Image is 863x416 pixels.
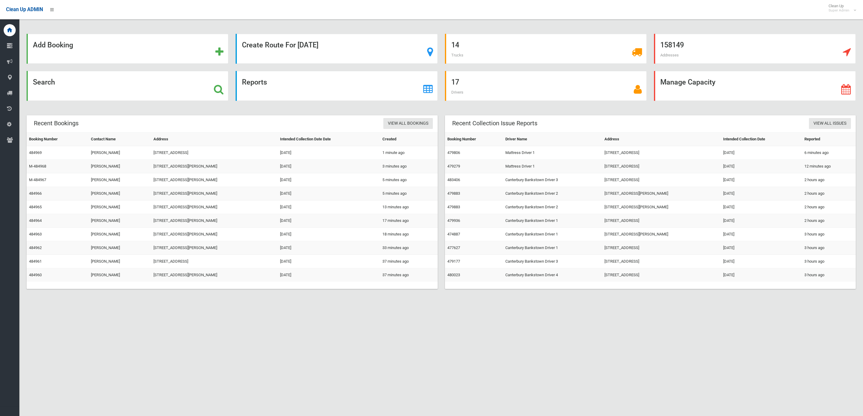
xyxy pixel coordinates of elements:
td: [DATE] [721,173,802,187]
td: 2 hours ago [802,200,856,214]
small: Super Admin [829,8,849,13]
a: 479883 [447,191,460,196]
a: 158149 Addresses [654,34,856,64]
td: [PERSON_NAME] [89,241,151,255]
td: 2 hours ago [802,173,856,187]
td: [DATE] [721,214,802,228]
td: 17 minutes ago [380,214,437,228]
td: 37 minutes ago [380,255,437,268]
td: 3 hours ago [802,241,856,255]
a: M-484968 [29,164,46,168]
td: [DATE] [278,241,380,255]
strong: Create Route For [DATE] [242,41,318,49]
td: Canterbury Bankstown Driver 3 [503,173,602,187]
td: Canterbury Bankstown Driver 1 [503,228,602,241]
a: 477627 [447,245,460,250]
td: 13 minutes ago [380,200,437,214]
th: Created [380,133,437,146]
td: [DATE] [721,268,802,282]
td: [STREET_ADDRESS][PERSON_NAME] [602,187,721,200]
a: 484960 [29,273,42,277]
a: 479177 [447,259,460,264]
td: 2 hours ago [802,214,856,228]
td: Canterbury Bankstown Driver 4 [503,268,602,282]
strong: 17 [451,78,459,86]
td: [PERSON_NAME] [89,200,151,214]
td: [STREET_ADDRESS] [602,241,721,255]
td: [PERSON_NAME] [89,173,151,187]
td: [DATE] [278,160,380,173]
a: 483406 [447,178,460,182]
td: [DATE] [278,255,380,268]
td: Canterbury Bankstown Driver 2 [503,200,602,214]
td: [DATE] [278,146,380,160]
td: [STREET_ADDRESS] [602,255,721,268]
td: [DATE] [721,255,802,268]
td: [STREET_ADDRESS][PERSON_NAME] [151,187,278,200]
td: [STREET_ADDRESS] [602,160,721,173]
th: Contact Name [89,133,151,146]
span: Drivers [451,90,463,94]
td: [STREET_ADDRESS][PERSON_NAME] [602,200,721,214]
td: 6 minutes ago [802,146,856,160]
td: [STREET_ADDRESS] [151,255,278,268]
strong: 14 [451,41,459,49]
td: [PERSON_NAME] [89,255,151,268]
span: Clean Up ADMIN [6,7,43,12]
td: 3 hours ago [802,268,856,282]
a: Search [27,71,228,101]
td: [STREET_ADDRESS] [602,268,721,282]
span: Clean Up [826,4,855,13]
td: Mattress Driver 1 [503,146,602,160]
strong: Reports [242,78,267,86]
a: 479883 [447,205,460,209]
td: [DATE] [721,187,802,200]
td: [PERSON_NAME] [89,160,151,173]
td: Canterbury Bankstown Driver 1 [503,241,602,255]
td: 3 hours ago [802,255,856,268]
td: [STREET_ADDRESS] [151,146,278,160]
td: [DATE] [278,200,380,214]
a: 479279 [447,164,460,168]
strong: Manage Capacity [660,78,715,86]
a: 484966 [29,191,42,196]
td: 12 minutes ago [802,160,856,173]
a: 479806 [447,150,460,155]
td: 3 hours ago [802,228,856,241]
td: [DATE] [721,241,802,255]
td: Canterbury Bankstown Driver 2 [503,187,602,200]
td: [STREET_ADDRESS] [602,146,721,160]
a: Manage Capacity [654,71,856,101]
th: Intended Collection Date [721,133,802,146]
td: 3 minutes ago [380,160,437,173]
td: [STREET_ADDRESS] [602,173,721,187]
strong: 158149 [660,41,684,49]
td: [PERSON_NAME] [89,268,151,282]
td: [STREET_ADDRESS][PERSON_NAME] [602,228,721,241]
td: [STREET_ADDRESS][PERSON_NAME] [151,214,278,228]
a: 484961 [29,259,42,264]
td: [DATE] [721,228,802,241]
th: Reported [802,133,856,146]
td: [STREET_ADDRESS][PERSON_NAME] [151,173,278,187]
td: Mattress Driver 1 [503,160,602,173]
span: Addresses [660,53,679,57]
td: 5 minutes ago [380,187,437,200]
td: [DATE] [721,160,802,173]
td: 37 minutes ago [380,268,437,282]
a: 484965 [29,205,42,209]
a: 17 Drivers [445,71,647,101]
td: [DATE] [278,214,380,228]
strong: Add Booking [33,41,73,49]
a: M-484967 [29,178,46,182]
td: [STREET_ADDRESS] [602,214,721,228]
strong: Search [33,78,55,86]
td: 18 minutes ago [380,228,437,241]
td: [PERSON_NAME] [89,187,151,200]
td: 5 minutes ago [380,173,437,187]
td: 2 hours ago [802,187,856,200]
header: Recent Collection Issue Reports [445,117,545,129]
td: 33 minutes ago [380,241,437,255]
a: 14 Trucks [445,34,647,64]
a: View All Bookings [383,118,433,129]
